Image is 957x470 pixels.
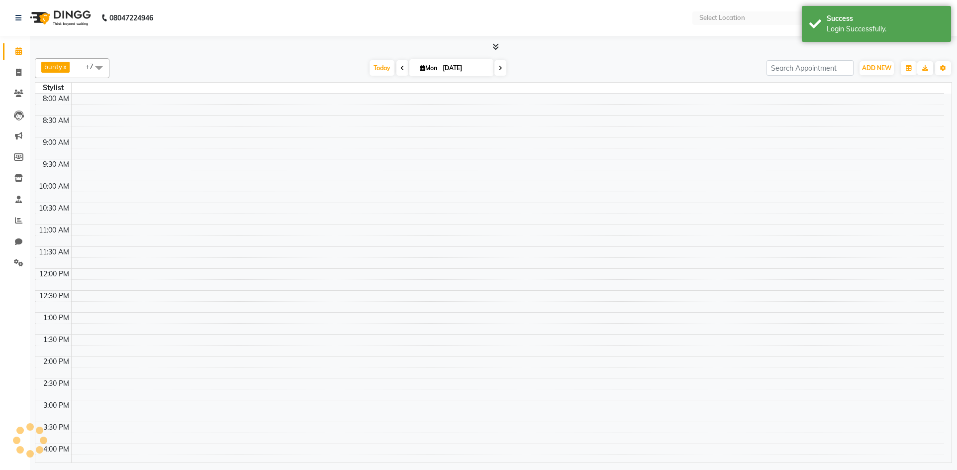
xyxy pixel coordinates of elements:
div: 3:30 PM [41,422,71,433]
b: 08047224946 [109,4,153,32]
span: bunty [44,63,62,71]
div: 1:30 PM [41,335,71,345]
div: 9:30 AM [41,159,71,170]
div: 3:00 PM [41,400,71,411]
button: ADD NEW [860,61,894,75]
div: 1:00 PM [41,313,71,323]
span: ADD NEW [862,64,891,72]
div: 2:30 PM [41,378,71,389]
div: 11:30 AM [37,247,71,257]
span: Mon [417,64,440,72]
div: 4:00 PM [41,444,71,455]
a: x [62,63,67,71]
div: Success [827,13,944,24]
div: 10:30 AM [37,203,71,214]
img: logo [25,4,94,32]
div: Select Location [699,13,745,23]
div: 11:00 AM [37,225,71,235]
div: Login Successfully. [827,24,944,34]
span: +7 [86,62,101,70]
div: 9:00 AM [41,137,71,148]
div: 2:00 PM [41,356,71,367]
span: Today [370,60,394,76]
div: Stylist [35,83,71,93]
div: 12:30 PM [37,291,71,301]
div: 8:30 AM [41,116,71,126]
div: 8:00 AM [41,94,71,104]
input: Search Appointment [766,60,854,76]
input: 2025-09-01 [440,61,489,76]
div: 10:00 AM [37,181,71,192]
div: 12:00 PM [37,269,71,279]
